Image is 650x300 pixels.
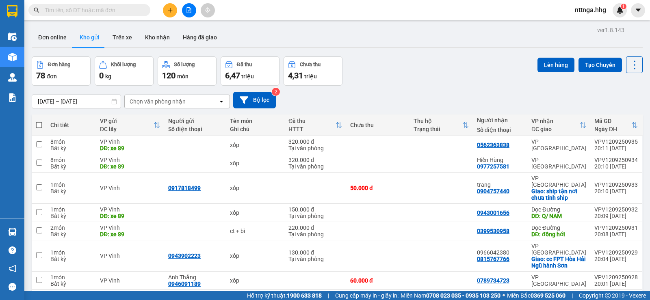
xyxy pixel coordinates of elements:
div: xốp [230,209,280,216]
div: VPV1209250933 [594,181,638,188]
div: Số điện thoại [168,126,222,132]
div: DĐ: xe 89 [100,213,160,219]
img: warehouse-icon [8,32,17,41]
button: Hàng đã giao [176,28,223,47]
div: xốp [230,253,280,259]
div: VP Vinh [100,277,160,284]
sup: 1 [621,4,626,9]
div: Đơn hàng [48,62,70,67]
div: Bất kỳ [50,256,92,262]
span: 1 [622,4,625,9]
div: Tại văn phòng [288,163,342,170]
div: Anh Thắng [168,274,222,281]
div: Bất kỳ [50,163,92,170]
button: Số lượng120món [158,56,217,86]
th: Toggle SortBy [527,114,590,136]
span: Miền Nam [401,291,500,300]
div: 20:10 [DATE] [594,163,638,170]
div: 0943001656 [477,209,509,216]
div: DĐ: đồng hới [531,231,586,237]
div: 0966042380 [477,249,523,256]
div: 0399530958 [477,228,509,234]
div: Chưa thu [300,62,321,67]
div: VPV1209250929 [594,249,638,256]
span: copyright [605,293,611,298]
div: VPV1209250932 [594,206,638,213]
div: Giao: ship tận nơi chưa tính ship [531,188,586,201]
div: Người nhận [477,117,523,123]
div: trang [477,181,523,188]
div: 1 món [50,249,92,256]
span: | [572,291,573,300]
div: Số lượng [174,62,195,67]
div: Tại văn phòng [288,213,342,219]
div: Tại văn phòng [288,145,342,151]
div: VP Vinh [100,138,160,145]
div: 20:10 [DATE] [594,188,638,194]
span: ⚪️ [503,294,505,297]
div: DĐ: xe 89 [100,231,160,237]
div: 20:09 [DATE] [594,213,638,219]
button: Đã thu6,47 triệu [221,56,279,86]
div: 20:08 [DATE] [594,231,638,237]
button: Đơn online [32,28,73,47]
div: 1 món [50,206,92,213]
span: 0 [99,71,104,80]
button: file-add [182,3,196,17]
div: VP [GEOGRAPHIC_DATA] [531,175,586,188]
button: Kho gửi [73,28,106,47]
div: VP Vinh [100,253,160,259]
div: 0977257581 [477,163,509,170]
div: Bất kỳ [50,281,92,287]
button: Bộ lọc [233,92,276,108]
div: 0943902223 [168,253,201,259]
div: ĐC giao [531,126,580,132]
div: Đã thu [237,62,252,67]
span: | [328,291,329,300]
div: 0562363838 [477,142,509,148]
button: Đơn hàng78đơn [32,56,91,86]
strong: 0369 525 060 [531,292,565,299]
span: aim [205,7,210,13]
span: search [34,7,39,13]
div: Chi tiết [50,122,92,128]
div: VP gửi [100,118,154,124]
img: logo-vxr [7,5,17,17]
div: Bất kỳ [50,188,92,194]
img: warehouse-icon [8,228,17,236]
th: Toggle SortBy [284,114,346,136]
div: 8 món [50,157,92,163]
div: VP nhận [531,118,580,124]
span: caret-down [635,6,642,14]
div: 50.000 đ [350,185,405,191]
div: xốp [230,277,280,284]
div: Hiền Hùng [477,157,523,163]
div: DĐ: xe 89 [100,163,160,170]
div: 2 món [50,224,92,231]
div: VP Vinh [100,157,160,163]
div: 0946091189 [168,281,201,287]
sup: 2 [272,88,280,96]
span: món [177,73,188,80]
div: Giao: cc FPT Hòa Hải Ngũ hành Sơn [531,256,586,269]
div: Dọc Đường [531,224,586,231]
div: Chưa thu [350,122,405,128]
span: 120 [162,71,175,80]
div: Tại văn phòng [288,231,342,237]
div: VP [GEOGRAPHIC_DATA] [531,157,586,170]
span: 6,47 [225,71,240,80]
button: Kho nhận [139,28,176,47]
div: 0917818499 [168,185,201,191]
div: Bất kỳ [50,145,92,151]
div: 20:01 [DATE] [594,281,638,287]
div: Tại văn phòng [288,256,342,262]
div: VPV1209250931 [594,224,638,231]
span: 4,31 [288,71,303,80]
button: caret-down [631,3,645,17]
img: warehouse-icon [8,73,17,82]
div: Bất kỳ [50,213,92,219]
svg: open [218,98,225,105]
div: 1 món [50,181,92,188]
span: Hỗ trợ kỹ thuật: [247,291,322,300]
button: plus [163,3,177,17]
